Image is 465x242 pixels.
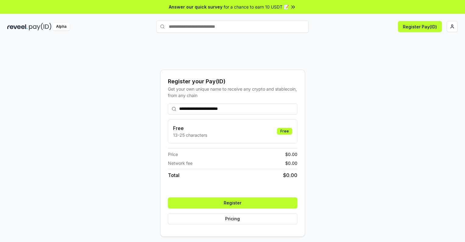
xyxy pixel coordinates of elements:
[169,4,222,10] span: Answer our quick survey
[7,23,28,31] img: reveel_dark
[168,160,193,166] span: Network fee
[168,197,297,208] button: Register
[173,132,207,138] p: 13-25 characters
[168,213,297,224] button: Pricing
[29,23,51,31] img: pay_id
[283,172,297,179] span: $ 0.00
[277,128,292,135] div: Free
[285,151,297,157] span: $ 0.00
[285,160,297,166] span: $ 0.00
[53,23,70,31] div: Alpha
[168,77,297,86] div: Register your Pay(ID)
[168,86,297,99] div: Get your own unique name to receive any crypto and stablecoin, from any chain
[398,21,442,32] button: Register Pay(ID)
[173,125,207,132] h3: Free
[168,151,178,157] span: Price
[224,4,289,10] span: for a chance to earn 10 USDT 📝
[168,172,179,179] span: Total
